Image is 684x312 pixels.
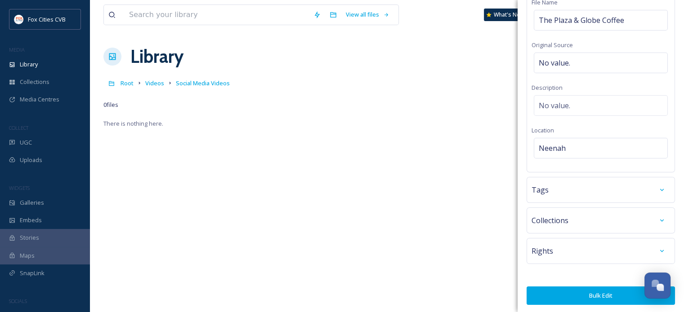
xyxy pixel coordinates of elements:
span: Videos [145,79,164,87]
a: Root [121,78,134,88]
span: Galleries [20,198,44,207]
a: Library [130,43,183,70]
span: WIDGETS [9,185,30,191]
a: View all files [341,6,394,23]
span: Media Centres [20,95,59,104]
span: No value. [539,100,570,111]
span: 0 file s [103,101,118,109]
span: The Plaza & Globe Coffee [539,15,624,26]
span: MEDIA [9,46,25,53]
a: Social Media Videos [176,78,230,88]
span: Maps [20,251,35,260]
span: Collections [20,78,49,86]
span: Stories [20,233,39,242]
span: UGC [20,138,32,147]
span: Location [532,126,554,134]
input: Search your library [125,5,309,25]
span: SOCIALS [9,298,27,304]
span: Original Source [532,41,573,49]
span: SnapLink [20,269,45,277]
span: Tags [532,185,549,195]
span: No value. [539,57,570,68]
a: What's New [484,9,529,21]
a: Videos [145,78,164,88]
span: There is nothing here. [103,119,163,127]
span: Description [532,83,563,92]
span: Rights [532,246,553,256]
span: Fox Cities CVB [28,15,66,23]
span: Root [121,79,134,87]
span: Social Media Videos [176,79,230,87]
span: Library [20,60,38,69]
span: Neenah [539,143,566,154]
span: Uploads [20,156,42,164]
span: Collections [532,215,568,226]
button: Open Chat [644,272,671,299]
img: images.png [14,15,23,24]
span: COLLECT [9,124,28,131]
button: Bulk Edit [527,286,675,305]
span: Embeds [20,216,42,224]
